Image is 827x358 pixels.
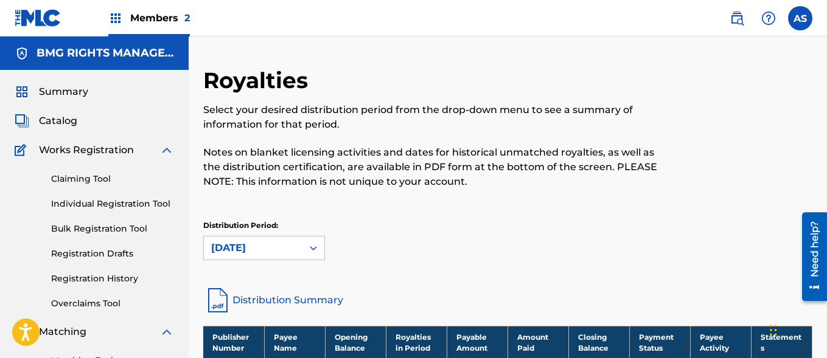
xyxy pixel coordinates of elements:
a: Distribution Summary [203,286,812,315]
img: Catalog [15,114,29,128]
p: Select your desired distribution period from the drop-down menu to see a summary of information f... [203,103,672,132]
a: Overclaims Tool [51,297,174,310]
img: help [761,11,776,26]
img: Summary [15,84,29,99]
a: SummarySummary [15,84,88,99]
a: Registration Drafts [51,247,174,260]
div: User Menu [788,6,812,30]
span: Matching [39,325,86,339]
a: Registration History [51,272,174,285]
img: Top Rightsholders [108,11,123,26]
img: Accounts [15,46,29,61]
iframe: Resource Center [793,208,827,306]
a: Public Search [725,6,749,30]
iframe: Chat Widget [766,300,827,358]
div: [DATE] [211,241,295,255]
h2: Royalties [203,67,314,94]
h5: BMG RIGHTS MANAGEMENT US, LLC [37,46,174,60]
img: search [730,11,744,26]
a: Individual Registration Tool [51,198,174,210]
img: Works Registration [15,143,30,157]
a: Claiming Tool [51,173,174,185]
div: Help [756,6,781,30]
span: 2 [184,12,190,24]
span: Catalog [39,114,77,128]
img: expand [159,325,174,339]
img: distribution-summary-pdf [203,286,232,315]
div: Drag [770,312,777,348]
img: expand [159,143,174,157]
a: CatalogCatalog [15,114,77,128]
p: Distribution Period: [203,220,325,231]
img: MLC Logo [15,9,61,27]
span: Members [130,11,190,25]
p: Notes on blanket licensing activities and dates for historical unmatched royalties, as well as th... [203,145,672,189]
a: Bulk Registration Tool [51,222,174,235]
span: Summary [39,84,88,99]
span: Works Registration [39,143,134,157]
